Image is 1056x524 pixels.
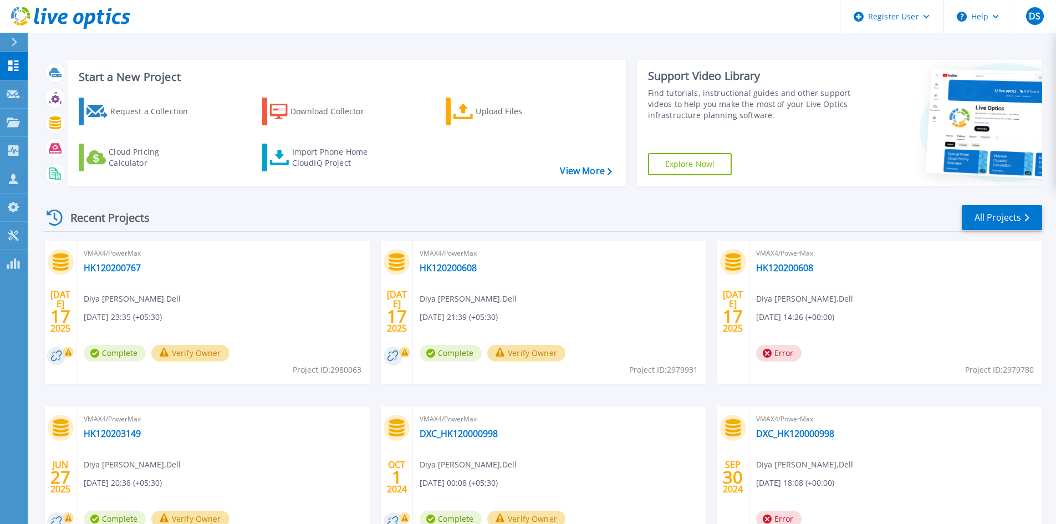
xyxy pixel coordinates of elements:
[722,457,743,497] div: SEP 2024
[756,459,853,471] span: Diya [PERSON_NAME] , Dell
[560,166,611,176] a: View More
[1029,12,1040,21] span: DS
[446,98,569,125] a: Upload Files
[722,291,743,332] div: [DATE] 2025
[292,146,379,169] div: Import Phone Home CloudIQ Project
[756,345,802,362] span: Error
[84,311,162,323] span: [DATE] 23:35 (+05:30)
[84,428,141,439] a: HK120203149
[648,153,732,175] a: Explore Now!
[648,69,855,83] div: Support Video Library
[476,100,564,123] div: Upload Files
[43,204,165,231] div: Recent Projects
[756,413,1035,425] span: VMAX4/PowerMax
[387,312,407,321] span: 17
[392,472,402,482] span: 1
[290,100,379,123] div: Download Collector
[50,472,70,482] span: 27
[487,345,565,362] button: Verify Owner
[262,98,386,125] a: Download Collector
[386,457,407,497] div: OCT 2024
[723,472,743,482] span: 30
[386,291,407,332] div: [DATE] 2025
[756,311,834,323] span: [DATE] 14:26 (+00:00)
[756,293,853,305] span: Diya [PERSON_NAME] , Dell
[756,428,834,439] a: DXC_HK120000998
[50,312,70,321] span: 17
[648,88,855,121] div: Find tutorials, instructional guides and other support videos to help you make the most of your L...
[293,364,361,376] span: Project ID: 2980063
[420,459,517,471] span: Diya [PERSON_NAME] , Dell
[962,205,1042,230] a: All Projects
[756,477,834,489] span: [DATE] 18:08 (+00:00)
[79,144,202,171] a: Cloud Pricing Calculator
[79,98,202,125] a: Request a Collection
[151,345,229,362] button: Verify Owner
[420,345,482,362] span: Complete
[84,262,141,273] a: HK120200767
[723,312,743,321] span: 17
[109,146,197,169] div: Cloud Pricing Calculator
[50,457,71,497] div: JUN 2025
[756,247,1035,260] span: VMAX4/PowerMax
[50,291,71,332] div: [DATE] 2025
[420,247,699,260] span: VMAX4/PowerMax
[84,477,162,489] span: [DATE] 20:38 (+05:30)
[420,293,517,305] span: Diya [PERSON_NAME] , Dell
[84,413,363,425] span: VMAX4/PowerMax
[420,428,498,439] a: DXC_HK120000998
[420,477,498,489] span: [DATE] 00:08 (+05:30)
[79,71,611,83] h3: Start a New Project
[84,247,363,260] span: VMAX4/PowerMax
[420,311,498,323] span: [DATE] 21:39 (+05:30)
[756,262,813,273] a: HK120200608
[965,364,1034,376] span: Project ID: 2979780
[420,262,477,273] a: HK120200608
[110,100,199,123] div: Request a Collection
[84,345,146,362] span: Complete
[84,293,181,305] span: Diya [PERSON_NAME] , Dell
[420,413,699,425] span: VMAX4/PowerMax
[84,459,181,471] span: Diya [PERSON_NAME] , Dell
[629,364,698,376] span: Project ID: 2979931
